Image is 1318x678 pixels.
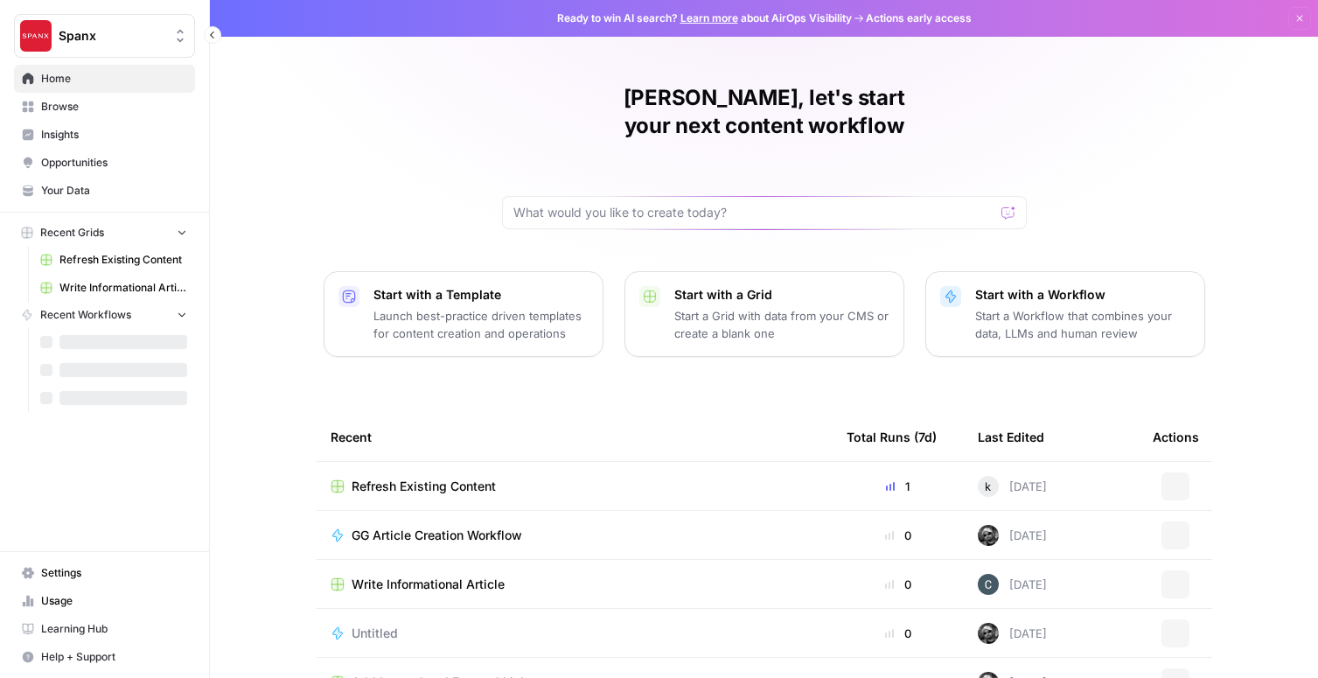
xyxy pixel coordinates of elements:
[41,649,187,665] span: Help + Support
[59,27,164,45] span: Spanx
[14,121,195,149] a: Insights
[331,413,819,461] div: Recent
[41,621,187,637] span: Learning Hub
[14,65,195,93] a: Home
[978,623,1047,644] div: [DATE]
[14,177,195,205] a: Your Data
[866,10,972,26] span: Actions early access
[41,71,187,87] span: Home
[40,225,104,241] span: Recent Grids
[978,623,999,644] img: j9v4psfz38hvvwbq7vip6uz900fa
[978,574,1047,595] div: [DATE]
[59,252,187,268] span: Refresh Existing Content
[847,527,950,544] div: 0
[847,625,950,642] div: 0
[40,307,131,323] span: Recent Workflows
[352,527,522,544] span: GG Article Creation Workflow
[680,11,738,24] a: Learn more
[14,615,195,643] a: Learning Hub
[847,576,950,593] div: 0
[331,527,819,544] a: GG Article Creation Workflow
[352,625,398,642] span: Untitled
[32,246,195,274] a: Refresh Existing Content
[324,271,603,357] button: Start with a TemplateLaunch best-practice driven templates for content creation and operations
[978,525,999,546] img: j9v4psfz38hvvwbq7vip6uz900fa
[975,286,1190,304] p: Start with a Workflow
[1153,413,1199,461] div: Actions
[41,99,187,115] span: Browse
[41,155,187,171] span: Opportunities
[502,84,1027,140] h1: [PERSON_NAME], let's start your next content workflow
[978,574,999,595] img: danp392np4qdkwqrk3dbiggwhtli
[41,565,187,581] span: Settings
[41,127,187,143] span: Insights
[674,307,889,342] p: Start a Grid with data from your CMS or create a blank one
[373,286,589,304] p: Start with a Template
[978,476,1047,497] div: [DATE]
[985,478,991,495] span: k
[331,576,819,593] a: Write Informational Article
[14,643,195,671] button: Help + Support
[20,20,52,52] img: Spanx Logo
[14,302,195,328] button: Recent Workflows
[847,413,937,461] div: Total Runs (7d)
[513,204,994,221] input: What would you like to create today?
[14,149,195,177] a: Opportunities
[331,478,819,495] a: Refresh Existing Content
[41,183,187,199] span: Your Data
[14,559,195,587] a: Settings
[978,525,1047,546] div: [DATE]
[674,286,889,304] p: Start with a Grid
[331,625,819,642] a: Untitled
[352,478,496,495] span: Refresh Existing Content
[847,478,950,495] div: 1
[14,220,195,246] button: Recent Grids
[32,274,195,302] a: Write Informational Article
[975,307,1190,342] p: Start a Workflow that combines your data, LLMs and human review
[624,271,904,357] button: Start with a GridStart a Grid with data from your CMS or create a blank one
[373,307,589,342] p: Launch best-practice driven templates for content creation and operations
[14,14,195,58] button: Workspace: Spanx
[41,593,187,609] span: Usage
[352,576,505,593] span: Write Informational Article
[978,413,1044,461] div: Last Edited
[59,280,187,296] span: Write Informational Article
[925,271,1205,357] button: Start with a WorkflowStart a Workflow that combines your data, LLMs and human review
[557,10,852,26] span: Ready to win AI search? about AirOps Visibility
[14,587,195,615] a: Usage
[14,93,195,121] a: Browse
